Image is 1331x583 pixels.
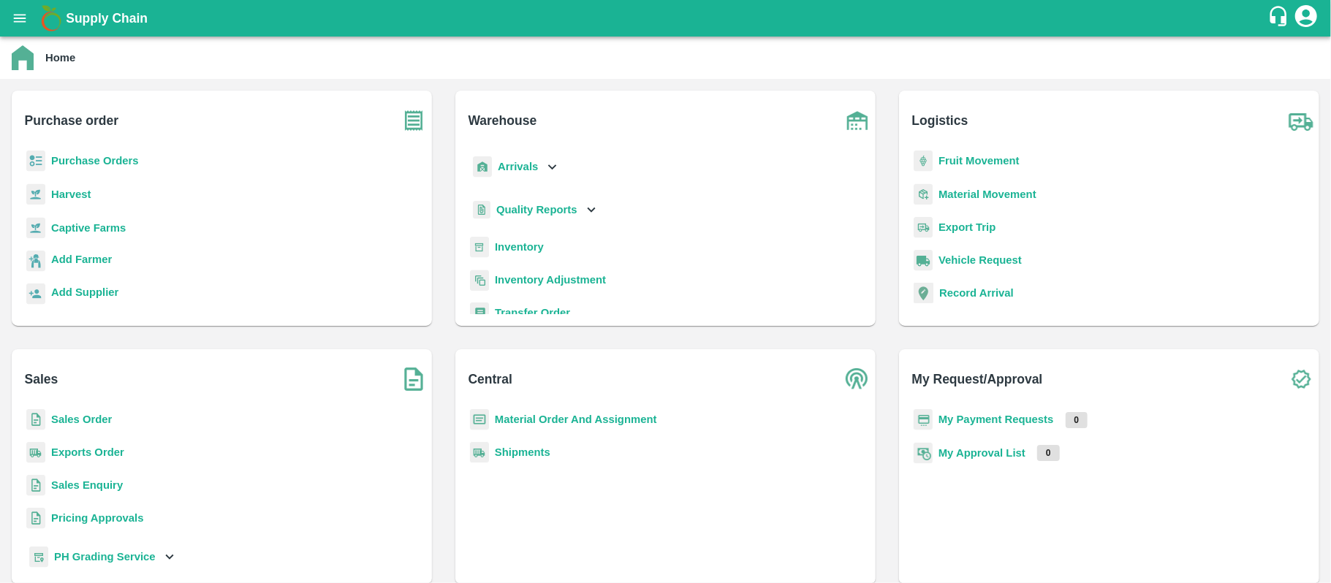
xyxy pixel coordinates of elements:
div: customer-support [1267,5,1293,31]
a: Material Movement [938,188,1036,200]
a: Fruit Movement [938,155,1020,167]
b: Quality Reports [496,204,577,216]
b: My Request/Approval [912,369,1043,389]
a: Material Order And Assignment [495,414,657,425]
img: approval [914,442,933,464]
img: payment [914,409,933,430]
b: Add Farmer [51,254,112,265]
b: Central [469,369,512,389]
b: Supply Chain [66,11,148,26]
img: inventory [470,270,489,291]
img: harvest [26,217,45,239]
a: Transfer Order [495,307,570,319]
a: Sales Order [51,414,112,425]
a: Shipments [495,446,550,458]
img: delivery [914,217,933,238]
img: material [914,183,933,205]
div: account of current user [1293,3,1319,34]
a: Exports Order [51,446,124,458]
img: sales [26,409,45,430]
img: recordArrival [914,283,933,303]
img: farmer [26,251,45,272]
a: Add Farmer [51,251,112,271]
p: 0 [1066,412,1088,428]
a: Inventory Adjustment [495,274,606,286]
img: whTransfer [470,302,489,324]
a: My Payment Requests [938,414,1054,425]
img: whArrival [473,156,492,178]
a: Record Arrival [939,287,1014,299]
img: purchase [395,102,432,139]
a: Supply Chain [66,8,1267,28]
b: Add Supplier [51,286,118,298]
img: qualityReport [473,201,490,219]
img: central [839,361,876,397]
img: supplier [26,283,45,305]
b: Arrivals [498,161,538,172]
p: 0 [1037,445,1060,461]
img: shipments [26,442,45,463]
img: truck [1283,102,1319,139]
a: Add Supplier [51,284,118,304]
div: Quality Reports [470,195,599,225]
img: fruit [914,150,933,172]
div: Arrivals [470,150,561,183]
img: logo [37,4,66,33]
img: reciept [26,150,45,172]
b: Warehouse [469,110,537,131]
b: Home [45,52,75,64]
b: Sales [25,369,58,389]
a: Inventory [495,241,544,253]
img: soSales [395,361,432,397]
img: warehouse [839,102,876,139]
b: Logistics [912,110,968,131]
a: Export Trip [938,221,996,233]
b: PH Grading Service [54,551,156,563]
img: home [12,45,34,70]
img: sales [26,475,45,496]
a: Pricing Approvals [51,512,143,524]
div: PH Grading Service [26,541,178,574]
a: Captive Farms [51,222,126,234]
img: whTracker [29,546,48,568]
img: shipments [470,442,489,463]
img: vehicle [914,250,933,271]
a: Harvest [51,188,91,200]
img: whInventory [470,237,489,258]
img: sales [26,508,45,529]
img: harvest [26,183,45,205]
img: check [1283,361,1319,397]
a: Sales Enquiry [51,479,123,491]
a: Vehicle Request [938,254,1022,266]
button: open drawer [3,1,37,35]
a: Purchase Orders [51,155,139,167]
a: My Approval List [938,447,1025,459]
img: centralMaterial [470,409,489,430]
b: Purchase order [25,110,118,131]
